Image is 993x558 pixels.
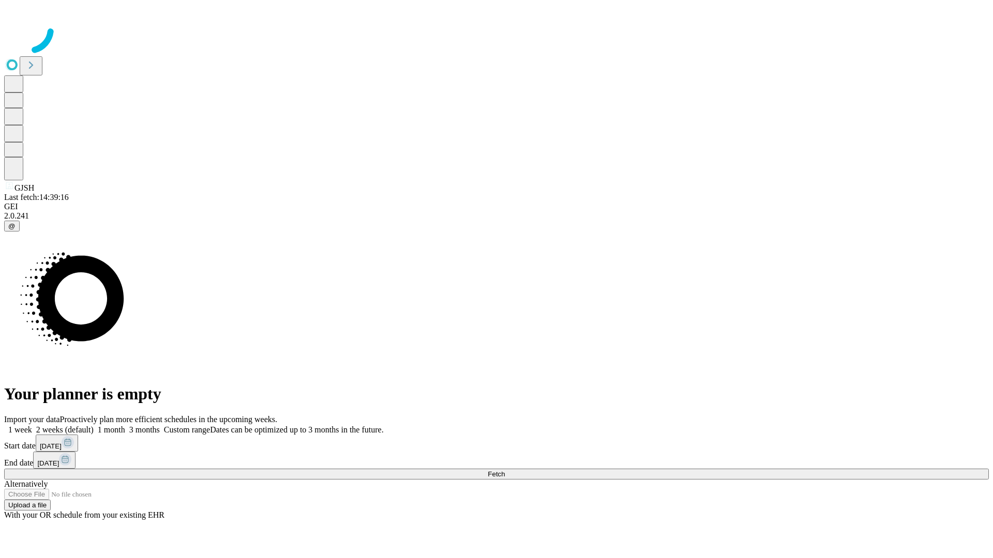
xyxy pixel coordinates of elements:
[33,452,76,469] button: [DATE]
[210,425,383,434] span: Dates can be optimized up to 3 months in the future.
[129,425,160,434] span: 3 months
[4,469,989,479] button: Fetch
[98,425,125,434] span: 1 month
[14,183,34,192] span: GJSH
[4,202,989,211] div: GEI
[36,435,78,452] button: [DATE]
[4,452,989,469] div: End date
[4,435,989,452] div: Start date
[8,222,16,230] span: @
[37,459,59,467] span: [DATE]
[40,442,62,450] span: [DATE]
[4,479,48,488] span: Alternatively
[164,425,210,434] span: Custom range
[488,470,505,478] span: Fetch
[4,500,51,510] button: Upload a file
[4,415,60,424] span: Import your data
[4,211,989,221] div: 2.0.241
[4,221,20,231] button: @
[4,510,164,519] span: With your OR schedule from your existing EHR
[4,193,69,202] span: Last fetch: 14:39:16
[4,384,989,404] h1: Your planner is empty
[60,415,277,424] span: Proactively plan more efficient schedules in the upcoming weeks.
[36,425,94,434] span: 2 weeks (default)
[8,425,32,434] span: 1 week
